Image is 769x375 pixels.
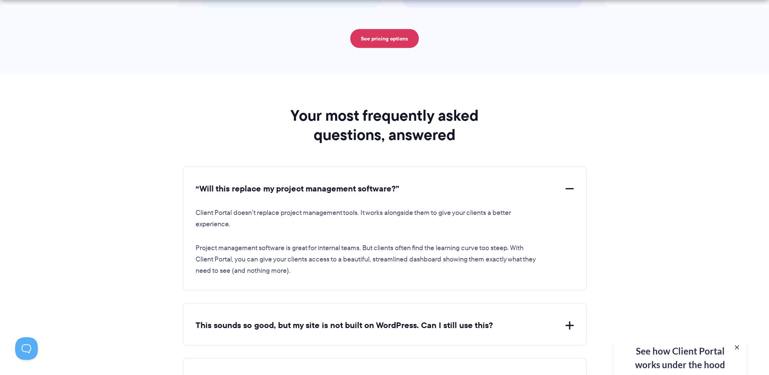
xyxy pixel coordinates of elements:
a: See pricing options [350,29,419,48]
button: “Will this replace my project management software?” [196,183,574,195]
p: Project management software is great for internal teams. But clients often find the learning curv... [196,243,540,277]
button: This sounds so good, but my site is not built on WordPress. Can I still use this? [196,320,574,331]
h2: Your most frequently asked questions, answered [267,106,503,144]
iframe: Toggle Customer Support [15,337,38,360]
div: “Will this replace my project management software?” [196,195,574,277]
p: Client Portal doesn't replace project management tools. It works alongside them to give your clie... [196,207,540,230]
